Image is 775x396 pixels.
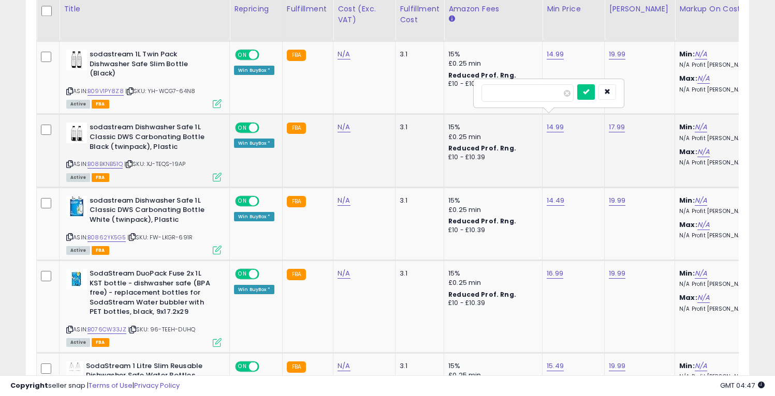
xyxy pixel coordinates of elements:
a: 15.49 [547,361,564,371]
span: 2025-10-11 04:47 GMT [720,380,765,390]
a: N/A [697,147,710,157]
a: 19.99 [609,268,625,279]
p: N/A Profit [PERSON_NAME] [679,232,765,239]
b: Reduced Prof. Rng. [448,144,516,153]
b: sodastream Dishwasher Safe 1L Classic DWS Carbonating Bottle White (twinpack), Plastic [90,196,215,227]
a: Privacy Policy [134,380,180,390]
small: FBA [287,361,306,373]
span: FBA [92,173,109,182]
div: ASIN: [66,50,222,107]
div: Win BuyBox * [234,212,274,221]
a: N/A [695,122,707,132]
b: Reduced Prof. Rng. [448,217,516,225]
a: B0862YK5G5 [87,233,126,242]
span: FBA [92,338,109,347]
img: 41AkzH+FrGL._SL40_.jpg [66,50,87,70]
p: N/A Profit [PERSON_NAME] [679,86,765,94]
a: N/A [695,195,707,206]
span: ON [236,196,249,205]
a: 14.99 [547,122,564,132]
div: 15% [448,361,534,371]
span: | SKU: FW-LKGR-691R [127,233,193,241]
span: | SKU: XJ-TEQS-19AP [124,160,185,168]
a: 19.99 [609,195,625,206]
small: FBA [287,123,306,134]
div: 3.1 [400,50,436,59]
a: N/A [695,49,707,59]
div: Fulfillment Cost [400,4,440,25]
b: Min: [679,195,695,205]
span: FBA [92,246,109,255]
div: £0.25 min [448,59,534,68]
div: Repricing [234,4,278,14]
a: N/A [697,293,710,303]
p: N/A Profit [PERSON_NAME] [679,135,765,142]
div: £0.25 min [448,132,534,142]
span: ON [236,270,249,279]
a: B076CW33JZ [87,325,126,334]
a: N/A [697,73,710,84]
span: OFF [258,196,274,205]
span: ON [236,124,249,132]
small: FBA [287,50,306,61]
a: 14.99 [547,49,564,59]
a: N/A [338,361,350,371]
a: 16.99 [547,268,563,279]
div: ASIN: [66,196,222,253]
span: | SKU: 96-TEEH-DUHQ [128,325,195,333]
div: 3.1 [400,361,436,371]
div: ASIN: [66,269,222,345]
b: Reduced Prof. Rng. [448,290,516,299]
img: 41QCwU74GuL._SL40_.jpg [66,123,87,143]
div: Title [64,4,225,14]
span: OFF [258,51,274,59]
a: B09V1PY8Z8 [87,87,124,96]
img: 41y4Pcqu5PL._SL40_.jpg [66,269,87,290]
b: Max: [679,293,697,302]
span: OFF [258,270,274,279]
span: All listings currently available for purchase on Amazon [66,173,90,182]
b: Min: [679,361,695,371]
b: sodastream Dishwasher Safe 1L Classic DWS Carbonating Bottle Black (twinpack), Plastic [90,123,215,154]
img: 21nkv6T53pL._SL40_.jpg [66,361,83,382]
img: 41O-qeJR-yL._SL40_.jpg [66,196,87,217]
p: N/A Profit [PERSON_NAME] [679,281,765,288]
b: SodaStream DuoPack Fuse 2x 1L KST bottle - dishwasher safe (BPA free) - replacement bottles for S... [90,269,215,319]
a: 14.49 [547,195,564,206]
b: sodastream 1L Twin Pack Dishwasher Safe Slim Bottle (Black) [90,50,215,81]
div: £10 - £10.39 [448,153,534,162]
div: £0.25 min [448,205,534,215]
b: Max: [679,73,697,83]
a: 19.99 [609,361,625,371]
div: £10 - £10.39 [448,226,534,235]
p: N/A Profit [PERSON_NAME] [679,62,765,69]
b: Min: [679,122,695,132]
a: 17.99 [609,122,625,132]
div: [PERSON_NAME] [609,4,670,14]
strong: Copyright [10,380,48,390]
a: B08BKNB51Q [87,160,123,169]
span: ON [236,51,249,59]
a: N/A [338,49,350,59]
a: N/A [338,195,350,206]
div: Markup on Cost [679,4,769,14]
div: Win BuyBox * [234,285,274,294]
div: 3.1 [400,196,436,205]
div: £0.25 min [448,278,534,287]
div: 3.1 [400,123,436,132]
div: 15% [448,123,534,132]
b: Min: [679,268,695,278]
p: N/A Profit [PERSON_NAME] [679,208,765,215]
div: 15% [448,196,534,205]
span: ON [236,362,249,371]
a: N/A [338,122,350,132]
div: Cost (Exc. VAT) [338,4,391,25]
b: Max: [679,147,697,157]
b: Min: [679,49,695,59]
span: All listings currently available for purchase on Amazon [66,246,90,255]
p: N/A Profit [PERSON_NAME] [679,159,765,166]
div: Fulfillment [287,4,329,14]
p: N/A Profit [PERSON_NAME] [679,306,765,313]
span: FBA [92,100,109,109]
div: Win BuyBox * [234,139,274,148]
